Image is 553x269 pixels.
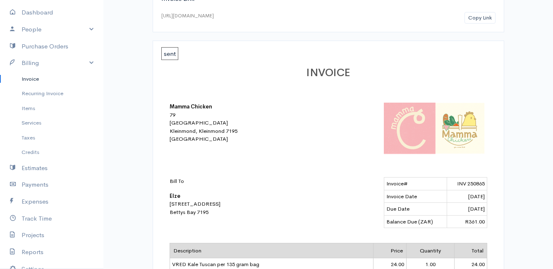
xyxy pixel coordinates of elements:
[170,243,373,258] td: Description
[170,192,180,199] b: Elze
[455,243,487,258] td: Total
[170,111,314,143] div: 79 [GEOGRAPHIC_DATA] Kleinmond, Kleinmond 7195 [GEOGRAPHIC_DATA]
[384,178,447,190] td: Invoice#
[170,177,314,185] p: Bill To
[447,190,487,203] td: [DATE]
[407,243,455,258] td: Quantity
[161,12,214,19] div: [URL][DOMAIN_NAME]
[161,47,178,60] span: sent
[384,103,487,154] img: logo-42320.png
[170,103,212,110] b: Mamma Chicken
[170,177,314,216] div: [STREET_ADDRESS] Bettys Bay 7195
[447,178,487,190] td: INV 250865
[373,243,407,258] td: Price
[447,203,487,216] td: [DATE]
[170,67,487,79] h1: INVOICE
[384,215,447,228] td: Balance Due (ZAR)
[447,215,487,228] td: R361.00
[464,12,496,24] button: Copy Link
[384,203,447,216] td: Due Date
[384,190,447,203] td: Invoice Date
